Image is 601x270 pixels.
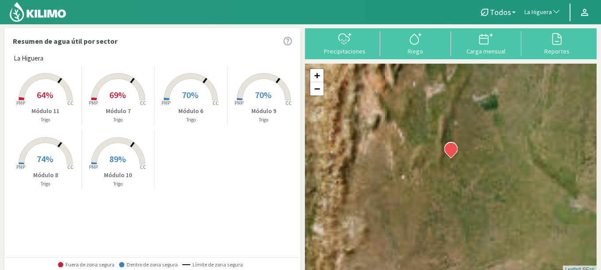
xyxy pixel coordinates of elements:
span: 64% [37,89,53,100]
button: Precipitaciones [309,31,380,55]
span: Todos [490,8,511,17]
span: Límite de zona segura [182,262,243,268]
button: Carga mensual [451,31,522,55]
span: La Higuera [14,53,43,64]
p: Trigo [227,116,300,124]
p: Módulo 11 [9,106,81,116]
img: Kilimo [9,1,67,23]
p: Módulo 7 [82,106,154,116]
tspan: CC [140,164,146,170]
button: La Higuera [520,3,565,22]
button: Riego [380,31,451,55]
span: 70% [255,89,271,100]
p: Módulo 8 [9,171,81,180]
div: Precipitaciones [312,48,378,54]
tspan: CC [67,164,73,170]
tspan: PMP [89,164,98,170]
span: 74% [37,153,53,164]
button: Reportes [521,31,592,55]
p: Trigo [9,180,81,188]
div: Riego [383,48,448,54]
tspan: CC [212,100,219,106]
tspan: PMP [16,100,25,106]
p: Módulo 10 [82,171,154,180]
p: Trigo [82,180,154,188]
tspan: PMP [89,100,98,106]
span: Fuera de zona segura [58,262,115,268]
div: Carga mensual [454,48,519,54]
p: Módulo 9 [227,106,300,116]
p: Módulo 6 [155,106,227,116]
tspan: CC [285,100,292,106]
p: Trigo [155,116,227,124]
tspan: CC [67,100,73,106]
a: Zoom in [310,69,324,82]
tspan: CC [140,100,146,106]
span: Dentro de zona segura [119,262,178,268]
span: La Higuera [524,8,552,17]
span: 69% [109,89,126,100]
tspan: PMP [235,100,243,106]
p: Trigo [82,116,154,124]
p: Trigo [9,116,81,124]
tspan: PMP [16,164,25,170]
div: Reportes [524,48,589,54]
a: Zoom out [310,82,324,95]
span: 89% [109,153,126,164]
tspan: PMP [162,100,170,106]
span: 70% [182,89,198,100]
p: Resumen de agua útil por sector [13,36,117,46]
